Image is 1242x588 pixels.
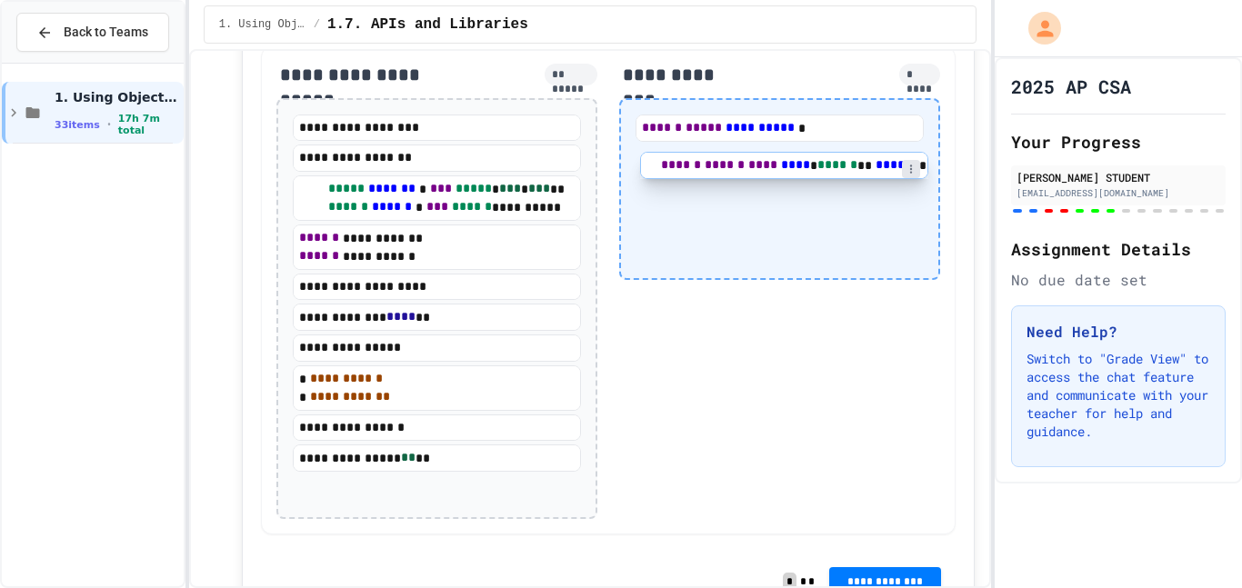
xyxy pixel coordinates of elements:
span: 1. Using Objects and Methods [219,17,306,32]
span: 33 items [55,119,100,131]
h2: Your Progress [1011,129,1226,154]
h3: Need Help? [1027,321,1210,343]
span: • [107,117,111,132]
span: 17h 7m total [118,113,180,136]
span: Back to Teams [64,23,148,42]
h1: 2025 AP CSA [1011,74,1131,99]
span: 1. Using Objects and Methods [55,89,180,105]
div: No due date set [1011,269,1226,291]
p: Switch to "Grade View" to access the chat feature and communicate with your teacher for help and ... [1027,350,1210,441]
div: [EMAIL_ADDRESS][DOMAIN_NAME] [1017,186,1220,200]
div: My Account [1009,7,1066,49]
div: [PERSON_NAME] STUDENT [1017,169,1220,185]
h2: Assignment Details [1011,236,1226,262]
button: Back to Teams [16,13,169,52]
span: 1.7. APIs and Libraries [327,14,528,35]
span: / [314,17,320,32]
